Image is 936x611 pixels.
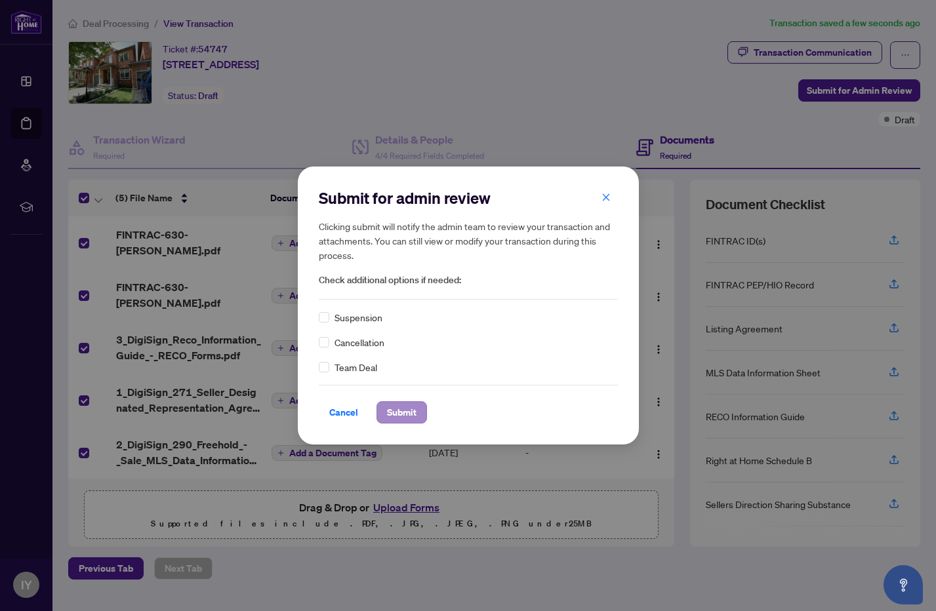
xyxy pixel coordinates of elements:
[319,187,618,208] h2: Submit for admin review
[335,335,384,349] span: Cancellation
[319,219,618,262] h5: Clicking submit will notify the admin team to review your transaction and attachments. You can st...
[387,402,417,423] span: Submit
[335,360,377,374] span: Team Deal
[319,273,618,288] span: Check additional options if needed:
[329,402,358,423] span: Cancel
[884,565,923,604] button: Open asap
[319,401,369,424] button: Cancel
[335,310,382,325] span: Suspension
[601,193,611,202] span: close
[376,401,427,424] button: Submit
